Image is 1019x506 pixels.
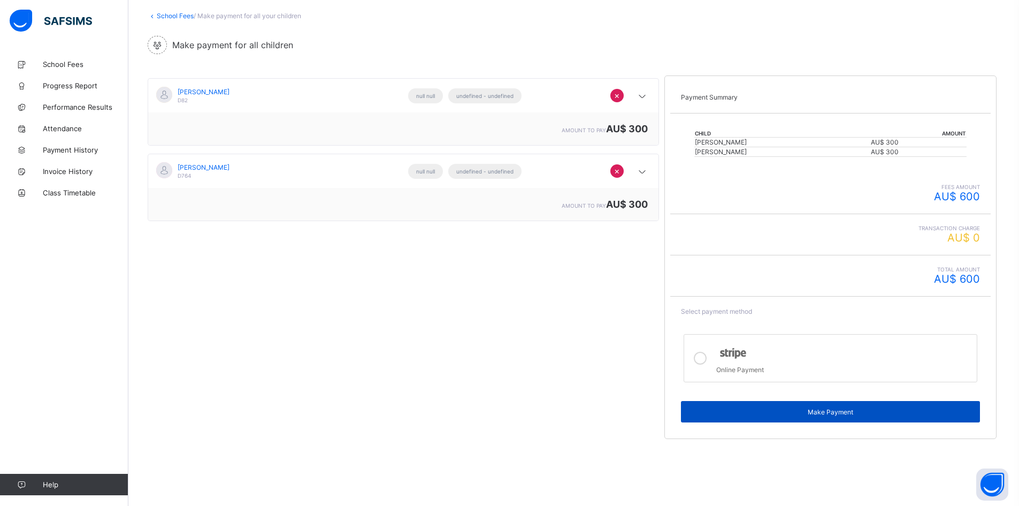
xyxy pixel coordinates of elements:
[689,408,972,416] span: Make Payment
[157,12,194,20] a: School Fees
[716,363,971,374] div: Online Payment
[43,188,128,197] span: Class Timetable
[716,345,750,361] img: stripe_logo.45c87324993da65ca72a.png
[416,93,435,99] span: null null
[178,88,229,96] span: [PERSON_NAME]
[178,97,188,103] span: D82
[43,146,128,154] span: Payment History
[178,163,229,171] span: [PERSON_NAME]
[614,90,620,101] span: ×
[694,130,871,138] th: Child
[614,165,620,176] span: ×
[148,78,659,146] div: [object Object]
[606,123,648,134] span: AU$ 300
[43,81,128,90] span: Progress Report
[43,124,128,133] span: Attendance
[43,167,128,176] span: Invoice History
[416,168,435,175] span: null null
[194,12,301,20] span: / Make payment for all your children
[636,91,649,102] i: arrow
[43,103,128,111] span: Performance Results
[562,202,606,209] span: amount to pay
[871,138,899,146] span: AU$ 300
[43,60,128,69] span: School Fees
[976,469,1008,501] button: Open asap
[947,231,980,244] span: AU$ 0
[681,93,980,101] p: Payment Summary
[606,199,648,210] span: AU$ 300
[681,266,980,273] span: Total Amount
[681,225,980,231] span: Transaction charge
[934,190,980,203] span: AU$ 600
[43,480,128,489] span: Help
[681,184,980,190] span: fees amount
[456,93,514,99] span: undefined - undefined
[694,147,871,157] td: [PERSON_NAME]
[934,273,980,285] span: AU$ 600
[178,172,191,179] span: D764
[871,148,899,156] span: AU$ 300
[148,154,659,221] div: [object Object]
[10,10,92,32] img: safsims
[456,168,514,175] span: undefined - undefined
[694,138,871,147] td: [PERSON_NAME]
[681,307,752,315] span: Select payment method
[636,167,649,177] i: arrow
[562,127,606,133] span: amount to pay
[870,130,967,138] th: Amount
[172,40,293,50] span: Make payment for all children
